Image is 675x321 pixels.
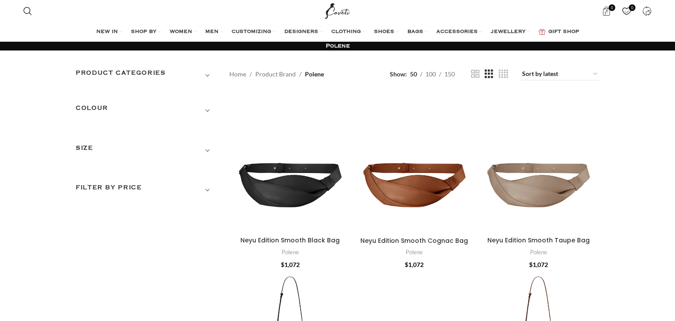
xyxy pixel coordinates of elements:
[354,94,475,233] a: Neyu Edition Smooth Cognac Bag
[539,23,579,41] a: GIFT SHOP
[374,23,399,41] a: SHOES
[491,23,530,41] a: JEWELLERY
[76,183,216,198] h3: Filter by price
[232,29,271,36] span: CUSTOMIZING
[405,261,408,268] span: $
[76,68,216,83] h3: Product categories
[487,236,590,245] a: Neyu Edition Smooth Taupe Bag
[240,236,340,245] a: Neyu Edition Smooth Black Bag
[598,2,616,20] a: 0
[548,29,579,36] span: GIFT SHOP
[405,261,424,268] bdi: 1,072
[229,94,351,232] a: Neyu Edition Smooth Black Bag
[282,248,299,256] a: Polene
[331,23,365,41] a: CLOTHING
[529,261,533,268] span: $
[281,261,284,268] span: $
[331,29,361,36] span: CLOTHING
[284,29,318,36] span: DESIGNERS
[609,4,615,11] span: 0
[360,236,468,245] a: Neyu Edition Smooth Cognac Bag
[629,4,635,11] span: 0
[205,29,218,36] span: MEN
[436,23,482,41] a: ACCESSORIES
[205,23,223,41] a: MEN
[19,2,36,20] a: Search
[170,23,196,41] a: WOMEN
[530,248,547,256] a: Polene
[407,29,423,36] span: BAGS
[407,23,428,41] a: BAGS
[374,29,394,36] span: SHOES
[406,248,423,256] a: Polene
[539,29,545,35] img: GiftBag
[529,261,548,268] bdi: 1,072
[170,29,192,36] span: WOMEN
[284,23,323,41] a: DESIGNERS
[232,23,276,41] a: CUSTOMIZING
[618,2,636,20] a: 0
[436,29,478,36] span: ACCESSORIES
[131,23,161,41] a: SHOP BY
[96,23,122,41] a: NEW IN
[76,103,216,118] h3: COLOUR
[491,29,526,36] span: JEWELLERY
[618,2,636,20] div: My Wishlist
[96,29,118,36] span: NEW IN
[19,23,656,41] div: Main navigation
[281,261,300,268] bdi: 1,072
[76,143,216,158] h3: SIZE
[323,7,352,14] a: Site logo
[131,29,156,36] span: SHOP BY
[478,94,599,232] a: Neyu Edition Smooth Taupe Bag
